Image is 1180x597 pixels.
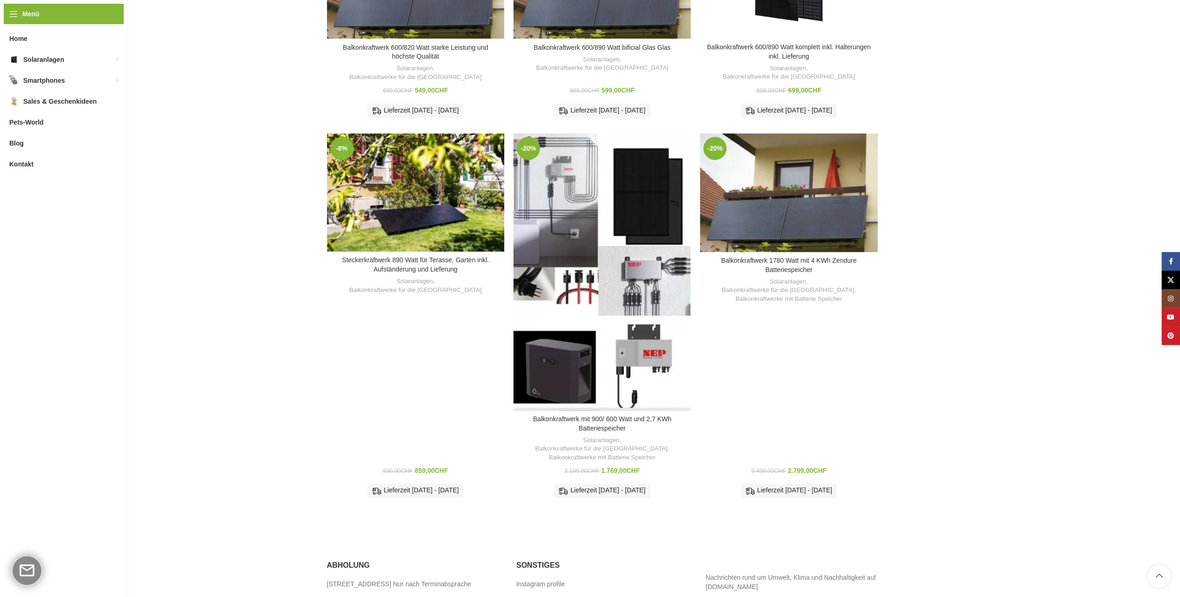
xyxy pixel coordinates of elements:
span: CHF [434,86,448,94]
span: Sales & Geschenkideen [23,93,97,110]
a: Steckerkraftwerk 890 Watt für Terasse, Garten inkl. Aufständerung und Lieferung [342,256,489,273]
span: CHF [621,86,635,94]
div: Lieferzeit [DATE] - [DATE] [367,484,463,497]
bdi: 1.769,00 [601,467,640,474]
div: Lieferzeit [DATE] - [DATE] [554,104,650,118]
a: Balkonkraftwerk 1780 Watt mit 4 KWh Zendure Batteriespeicher [721,257,856,273]
a: Balkonkraftwerk mit 900/ 600 Watt und 2,7 KWh Batteriespeicher [533,415,672,432]
bdi: 899,00 [570,87,600,94]
a: Scroll to top button [1147,564,1171,588]
a: Nachrichten rund um Umwelt, Klima und Nachhaltigkeit auf [DOMAIN_NAME] [706,574,876,590]
bdi: 549,00 [415,86,448,94]
bdi: 898,00 [756,87,786,94]
span: Kontakt [9,156,33,172]
div: Lieferzeit [DATE] - [DATE] [554,484,650,497]
span: Solaranlagen [23,51,64,68]
div: , [705,64,873,81]
bdi: 2.199,00 [564,468,599,474]
img: Solaranlagen [9,55,19,64]
a: Facebook Social Link [1161,252,1180,271]
div: , , [518,436,686,462]
div: , [518,55,686,73]
span: Home [9,30,27,47]
bdi: 699,00 [383,87,413,94]
a: Balkonkraftwerke für die [GEOGRAPHIC_DATA] [536,64,668,73]
span: -20% [703,137,727,160]
a: Solaranlagen [770,278,806,286]
span: CHF [627,467,640,474]
bdi: 930,00 [383,468,413,474]
bdi: 699,00 [788,86,821,94]
span: CHF [813,467,827,474]
span: Pets-World [9,114,44,131]
span: Smartphones [23,72,65,89]
span: Menü [22,9,40,19]
div: , , [705,278,873,304]
a: Balkonkraftwerke mit Batterie Speicher [735,295,842,304]
span: -8% [330,137,353,160]
a: Balkonkraftwerk mit 900/ 600 Watt und 2,7 KWh Batteriespeicher [513,133,691,411]
span: CHF [401,468,413,474]
a: Instagram Social Link [1161,289,1180,308]
a: Balkonkraftwerke für die [GEOGRAPHIC_DATA] [535,444,667,453]
span: CHF [808,86,821,94]
a: Balkonkraftwerk 1780 Watt mit 4 KWh Zendure Batteriespeicher [700,133,877,252]
bdi: 859,00 [415,467,448,474]
bdi: 599,00 [601,86,635,94]
div: Lieferzeit [DATE] - [DATE] [741,104,837,118]
a: Balkonkraftwerk 600/890 Watt komplett inkl. Halterungen inkl. Lieferung [707,43,871,60]
a: Balkonkraftwerke mit Batterie Speicher [549,453,655,462]
a: YouTube Social Link [1161,308,1180,326]
a: Solaranlagen [583,55,619,64]
img: Sales & Geschenkideen [9,97,19,106]
span: CHF [774,87,786,94]
a: Balkonkraftwerk 600/890 Watt bificial Glas Glas [533,44,670,51]
a: Balkonkraftwerke für die [GEOGRAPHIC_DATA] [349,73,482,82]
h5: Abholung [327,560,502,570]
a: Balkonkraftwerke für die [GEOGRAPHIC_DATA] [722,286,854,295]
span: CHF [434,467,448,474]
a: [STREET_ADDRESS] Nur nach Terminabsprache [327,580,472,589]
bdi: 2.799,00 [788,467,827,474]
a: Instagram profile [516,580,566,589]
div: Lieferzeit [DATE] - [DATE] [367,104,463,118]
span: CHF [587,468,599,474]
a: Solaranlagen [396,277,433,286]
div: Lieferzeit [DATE] - [DATE] [741,484,837,497]
span: -20% [517,137,540,160]
span: CHF [587,87,600,94]
img: Smartphones [9,76,19,85]
a: Pinterest Social Link [1161,326,1180,345]
div: , [332,64,500,81]
a: Solaranlagen [770,64,806,73]
a: Solaranlagen [583,436,619,445]
a: X Social Link [1161,271,1180,289]
a: Steckerkraftwerk 890 Watt für Terasse, Garten inkl. Aufständerung und Lieferung [327,133,504,252]
a: Solaranlagen [396,64,433,73]
span: CHF [774,468,786,474]
div: , [332,277,500,294]
bdi: 3.499,00 [751,468,786,474]
span: Blog [9,135,24,152]
h5: Sonstiges [516,560,692,570]
a: Balkonkraftwerk 600/820 Watt starke Leistung und höchste Qualität [343,44,488,60]
span: CHF [401,87,413,94]
a: Balkonkraftwerke für die [GEOGRAPHIC_DATA] [722,73,855,81]
a: Balkonkraftwerke für die [GEOGRAPHIC_DATA] [349,286,482,295]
